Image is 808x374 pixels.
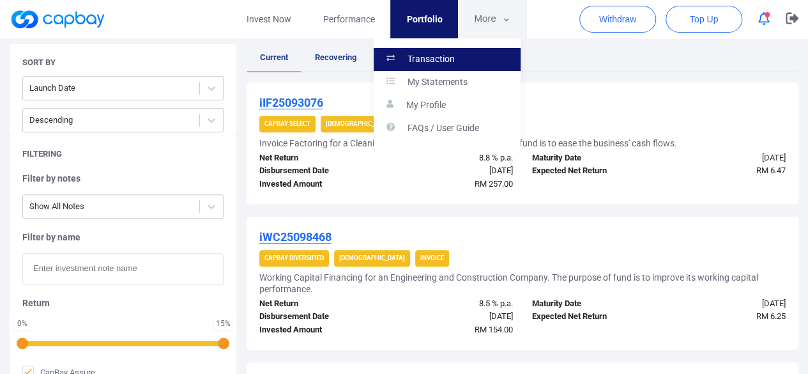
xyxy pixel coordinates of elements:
[374,71,521,94] a: My Statements
[374,94,521,117] a: My Profile
[374,48,521,71] a: Transaction
[406,100,446,111] p: My Profile
[408,77,468,88] p: My Statements
[408,123,479,134] p: FAQs / User Guide
[408,54,455,65] p: Transaction
[374,117,521,140] a: FAQs / User Guide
